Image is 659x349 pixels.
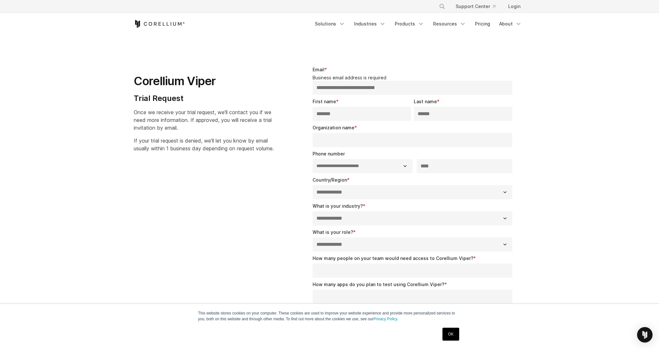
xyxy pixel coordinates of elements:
span: What is your industry? [313,203,363,209]
a: Support Center [451,1,500,12]
legend: Business email address is required [313,75,515,81]
button: Search [436,1,448,12]
span: What is your role? [313,229,353,235]
span: If your trial request is denied, we'll let you know by email usually within 1 business day depend... [134,137,274,152]
h4: Trial Request [134,94,274,103]
span: Country/Region [313,177,347,183]
a: Solutions [311,18,349,30]
a: Corellium Home [134,20,185,28]
a: Industries [350,18,390,30]
span: How many people on your team would need access to Corellium Viper? [313,255,473,261]
a: Products [391,18,428,30]
span: Once we receive your trial request, we'll contact you if we need more information. If approved, y... [134,109,272,131]
span: Organization name [313,125,354,130]
div: Open Intercom Messenger [637,327,653,343]
a: About [495,18,526,30]
span: Phone number [313,151,345,156]
a: Login [503,1,526,12]
p: This website stores cookies on your computer. These cookies are used to improve your website expe... [198,310,461,322]
div: Navigation Menu [431,1,526,12]
span: First name [313,99,336,104]
h1: Corellium Viper [134,74,274,88]
a: Privacy Policy. [373,317,398,321]
span: Email [313,67,325,72]
a: OK [442,328,459,341]
span: How many apps do you plan to test using Corellium Viper? [313,282,444,287]
div: Navigation Menu [311,18,526,30]
span: Last name [414,99,437,104]
a: Resources [429,18,470,30]
a: Pricing [471,18,494,30]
